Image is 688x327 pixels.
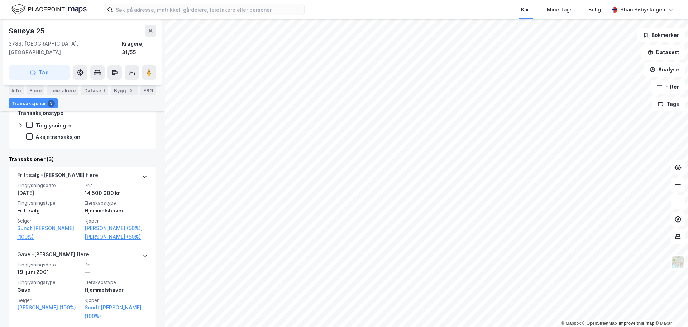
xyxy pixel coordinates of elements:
[17,250,89,262] div: Gave - [PERSON_NAME] flere
[113,4,304,15] input: Søk på adresse, matrikkel, gårdeiere, leietakere eller personer
[644,62,685,77] button: Analyse
[671,256,685,269] img: Z
[17,303,80,312] a: [PERSON_NAME] (100%)
[17,297,80,303] span: Selger
[619,321,654,326] a: Improve this map
[85,189,148,197] div: 14 500 000 kr
[9,155,156,164] div: Transaksjoner (3)
[652,293,688,327] iframe: Chat Widget
[85,218,148,224] span: Kjøper
[111,85,138,95] div: Bygg
[17,279,80,285] span: Tinglysningstype
[620,5,665,14] div: Stian Søbyskogen
[547,5,573,14] div: Mine Tags
[17,206,80,215] div: Fritt salg
[85,206,148,215] div: Hjemmelshaver
[9,25,46,37] div: Sauøya 25
[582,321,617,326] a: OpenStreetMap
[85,262,148,268] span: Pris
[122,39,156,57] div: Kragerø, 31/55
[652,97,685,111] button: Tags
[85,200,148,206] span: Eierskapstype
[17,286,80,294] div: Gave
[18,109,63,117] div: Transaksjonstype
[85,279,148,285] span: Eierskapstype
[35,122,72,129] div: Tinglysninger
[11,3,87,16] img: logo.f888ab2527a4732fd821a326f86c7f29.svg
[9,85,24,95] div: Info
[27,85,44,95] div: Eiere
[35,134,80,140] div: Aksjetransaksjon
[17,189,80,197] div: [DATE]
[128,87,135,94] div: 2
[85,268,148,276] div: —
[17,218,80,224] span: Selger
[85,297,148,303] span: Kjøper
[17,224,80,241] a: Sundt [PERSON_NAME] (100%)
[17,262,80,268] span: Tinglysningsdato
[17,182,80,188] span: Tinglysningsdato
[85,233,148,241] a: [PERSON_NAME] (50%)
[9,39,122,57] div: 3783, [GEOGRAPHIC_DATA], [GEOGRAPHIC_DATA]
[47,85,78,95] div: Leietakere
[652,293,688,327] div: Kontrollprogram for chat
[588,5,601,14] div: Bolig
[48,100,55,107] div: 3
[85,224,148,233] a: [PERSON_NAME] (50%),
[17,171,98,182] div: Fritt salg - [PERSON_NAME] flere
[521,5,531,14] div: Kart
[641,45,685,60] button: Datasett
[85,303,148,321] a: Sundt [PERSON_NAME] (100%)
[140,85,156,95] div: ESG
[81,85,108,95] div: Datasett
[17,268,80,276] div: 19. juni 2001
[561,321,581,326] a: Mapbox
[9,65,70,80] button: Tag
[651,80,685,94] button: Filter
[85,182,148,188] span: Pris
[85,286,148,294] div: Hjemmelshaver
[637,28,685,42] button: Bokmerker
[17,200,80,206] span: Tinglysningstype
[9,98,58,108] div: Transaksjoner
